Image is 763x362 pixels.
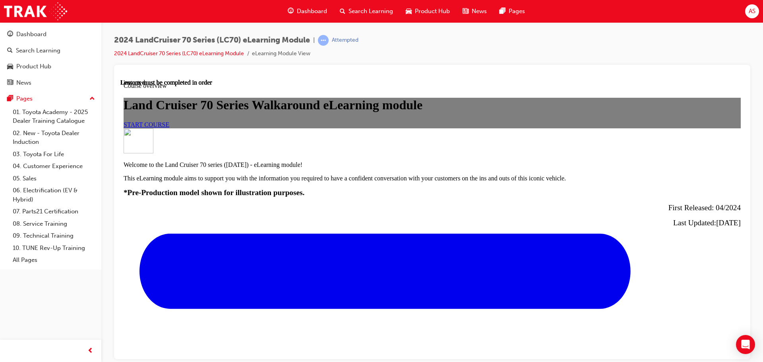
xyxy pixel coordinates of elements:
a: Dashboard [3,27,98,42]
span: learningRecordVerb_ATTEMPT-icon [318,35,329,46]
span: First Released: 04/2024 [548,124,620,133]
span: car-icon [406,6,412,16]
div: Product Hub [16,62,51,71]
span: pages-icon [500,6,505,16]
a: guage-iconDashboard [281,3,333,19]
p: This eLearning module aims to support you with the information you required to have a confident c... [3,96,620,103]
span: news-icon [463,6,469,16]
a: 10. TUNE Rev-Up Training [10,242,98,254]
a: News [3,75,98,90]
span: car-icon [7,63,13,70]
span: Last Updated:[DATE] [553,139,620,148]
li: eLearning Module View [252,49,310,58]
a: Product Hub [3,59,98,74]
span: Search Learning [349,7,393,16]
span: search-icon [340,6,345,16]
span: pages-icon [7,95,13,103]
span: 2024 LandCruiser 70 Series (LC70) eLearning Module [114,36,310,45]
a: 05. Sales [10,172,98,185]
a: All Pages [10,254,98,266]
span: Product Hub [415,7,450,16]
a: Search Learning [3,43,98,58]
img: Trak [4,2,67,20]
div: Attempted [332,37,358,44]
strong: *Pre-Production model shown for illustration purposes. [3,109,184,118]
span: Pages [509,7,525,16]
button: AS [745,4,759,18]
h1: Land Cruiser 70 Series Walkaround eLearning module [3,19,620,33]
a: 07. Parts21 Certification [10,205,98,218]
a: START COURSE [3,42,49,49]
a: 01. Toyota Academy - 2025 Dealer Training Catalogue [10,106,98,127]
p: Welcome to the Land Cruiser 70 series ([DATE]) - eLearning module! [3,82,620,89]
button: Pages [3,91,98,106]
a: 2024 LandCruiser 70 Series (LC70) eLearning Module [114,50,244,57]
a: car-iconProduct Hub [399,3,456,19]
a: search-iconSearch Learning [333,3,399,19]
a: 09. Technical Training [10,230,98,242]
span: prev-icon [87,346,93,356]
span: | [313,36,315,45]
span: Dashboard [297,7,327,16]
span: News [472,7,487,16]
div: Open Intercom Messenger [736,335,755,354]
a: 06. Electrification (EV & Hybrid) [10,184,98,205]
button: DashboardSearch LearningProduct HubNews [3,25,98,91]
span: guage-icon [288,6,294,16]
div: Search Learning [16,46,60,55]
a: news-iconNews [456,3,493,19]
div: Dashboard [16,30,46,39]
div: Pages [16,94,33,103]
span: up-icon [89,94,95,104]
span: guage-icon [7,31,13,38]
a: 03. Toyota For Life [10,148,98,161]
div: News [16,78,31,87]
a: pages-iconPages [493,3,531,19]
span: news-icon [7,79,13,87]
a: 08. Service Training [10,218,98,230]
a: 04. Customer Experience [10,160,98,172]
span: search-icon [7,47,13,54]
a: 02. New - Toyota Dealer Induction [10,127,98,148]
span: AS [749,7,755,16]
